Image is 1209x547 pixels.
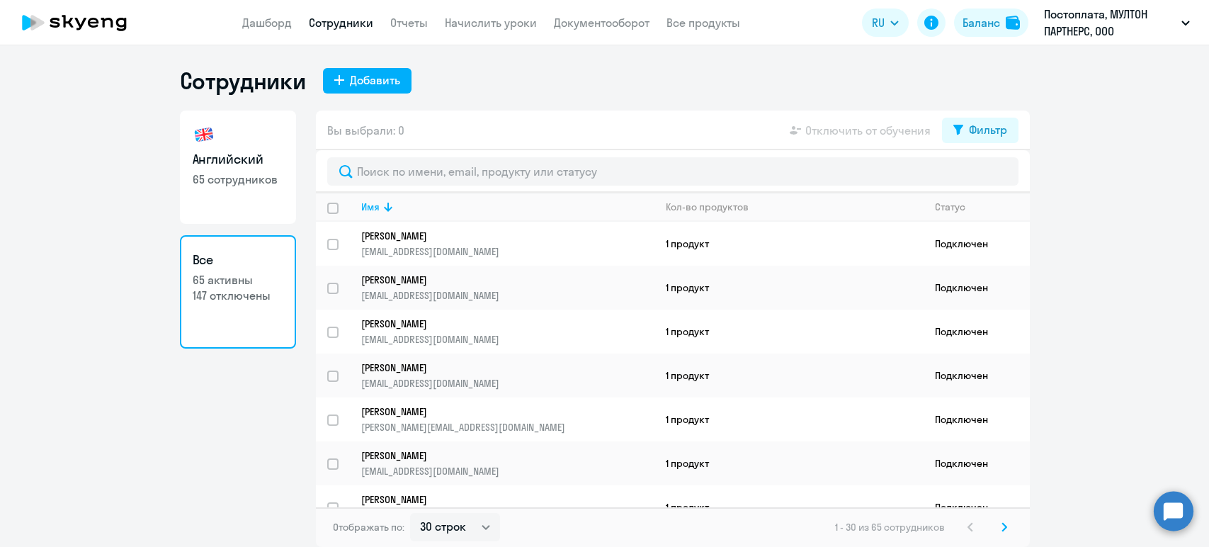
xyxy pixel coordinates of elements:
a: Все65 активны147 отключены [180,235,296,349]
img: balance [1006,16,1020,30]
td: Подключен [924,310,1030,354]
p: [PERSON_NAME] [361,405,635,418]
p: [EMAIL_ADDRESS][DOMAIN_NAME] [361,333,654,346]
p: [EMAIL_ADDRESS][DOMAIN_NAME] [361,289,654,302]
div: Кол-во продуктов [666,201,923,213]
a: [PERSON_NAME][EMAIL_ADDRESS][DOMAIN_NAME] [361,230,654,258]
p: [PERSON_NAME][EMAIL_ADDRESS][DOMAIN_NAME] [361,421,654,434]
p: 65 сотрудников [193,171,283,187]
h1: Сотрудники [180,67,306,95]
a: Дашборд [242,16,292,30]
button: Фильтр [942,118,1018,143]
button: Добавить [323,68,411,94]
a: [PERSON_NAME][EMAIL_ADDRESS][DOMAIN_NAME] [361,361,654,390]
p: [EMAIL_ADDRESS][DOMAIN_NAME] [361,377,654,390]
div: Статус [935,201,965,213]
div: Статус [935,201,1029,213]
td: 1 продукт [654,441,924,485]
td: 1 продукт [654,397,924,441]
a: [PERSON_NAME][EMAIL_ADDRESS][DOMAIN_NAME] [361,273,654,302]
div: Имя [361,201,380,213]
p: [PERSON_NAME] [361,273,635,286]
p: [PERSON_NAME] [361,493,635,506]
div: Фильтр [969,121,1007,138]
td: Подключен [924,354,1030,397]
a: Все продукты [666,16,740,30]
a: Документооборот [554,16,649,30]
div: Кол-во продуктов [666,201,749,213]
button: RU [862,9,909,37]
td: 1 продукт [654,485,924,529]
div: Имя [361,201,654,213]
p: 147 отключены [193,288,283,303]
td: Подключен [924,441,1030,485]
p: [EMAIL_ADDRESS][DOMAIN_NAME] [361,245,654,258]
button: Балансbalance [954,9,1028,37]
p: [PERSON_NAME] [361,449,635,462]
td: 1 продукт [654,354,924,397]
td: Подключен [924,485,1030,529]
p: [PERSON_NAME] [361,361,635,374]
button: Постоплата, МУЛТОН ПАРТНЕРС, ООО [1037,6,1197,40]
h3: Все [193,251,283,269]
a: [PERSON_NAME][PERSON_NAME][EMAIL_ADDRESS][DOMAIN_NAME] [361,405,654,434]
p: 65 активны [193,272,283,288]
td: 1 продукт [654,266,924,310]
span: RU [872,14,885,31]
a: [PERSON_NAME][EMAIL_ADDRESS][DOMAIN_NAME] [361,449,654,478]
span: Вы выбрали: 0 [327,122,404,139]
a: [PERSON_NAME][PERSON_NAME][EMAIL_ADDRESS][DOMAIN_NAME] [361,493,654,521]
a: Начислить уроки [445,16,537,30]
td: 1 продукт [654,222,924,266]
p: [PERSON_NAME] [361,317,635,330]
span: Отображать по: [333,521,404,534]
td: 1 продукт [654,310,924,354]
a: [PERSON_NAME][EMAIL_ADDRESS][DOMAIN_NAME] [361,317,654,346]
span: 1 - 30 из 65 сотрудников [835,521,945,534]
a: Сотрудники [309,16,373,30]
a: Отчеты [390,16,428,30]
p: Постоплата, МУЛТОН ПАРТНЕРС, ООО [1044,6,1176,40]
p: [PERSON_NAME] [361,230,635,242]
div: Добавить [350,72,400,89]
h3: Английский [193,150,283,169]
td: Подключен [924,397,1030,441]
img: english [193,123,215,146]
td: Подключен [924,222,1030,266]
td: Подключен [924,266,1030,310]
div: Баланс [963,14,1000,31]
p: [EMAIL_ADDRESS][DOMAIN_NAME] [361,465,654,478]
a: Английский65 сотрудников [180,111,296,224]
input: Поиск по имени, email, продукту или статусу [327,157,1018,186]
